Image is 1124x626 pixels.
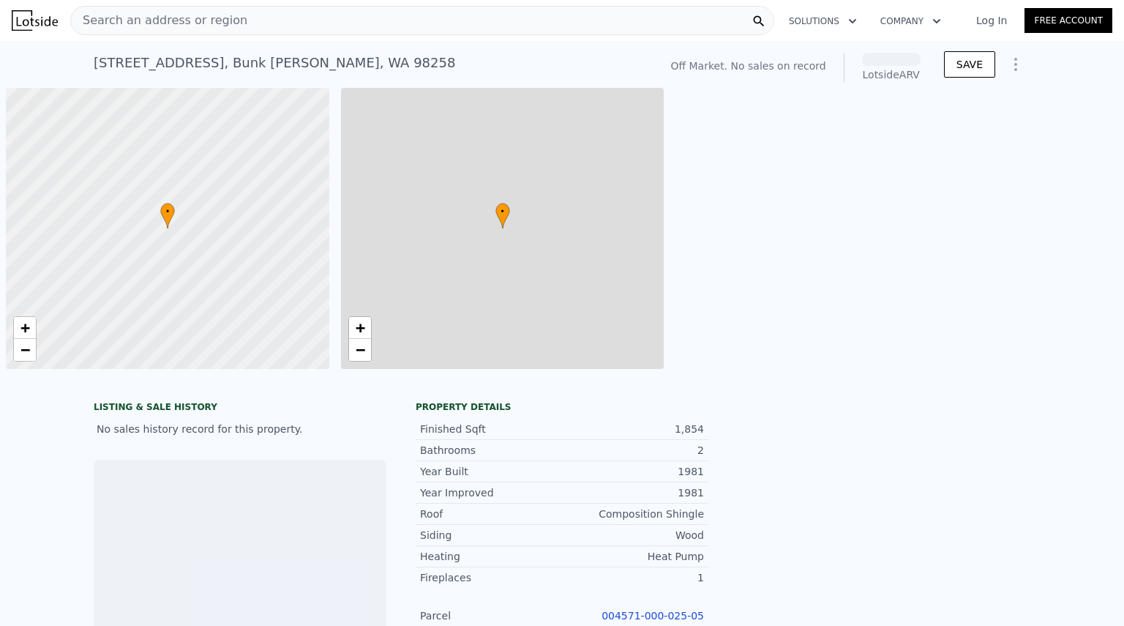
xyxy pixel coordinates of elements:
a: Zoom in [349,317,371,339]
div: 1981 [562,485,704,500]
span: − [355,340,364,359]
div: 1 [562,570,704,585]
div: Bathrooms [420,443,562,458]
a: Log In [959,13,1024,28]
a: Zoom in [14,317,36,339]
div: Siding [420,528,562,543]
div: Year Improved [420,485,562,500]
button: Solutions [777,8,869,34]
div: Year Built [420,464,562,479]
div: Composition Shingle [562,507,704,521]
button: Show Options [1001,50,1030,79]
button: Company [869,8,953,34]
span: + [20,318,30,337]
button: SAVE [944,51,995,78]
div: 1981 [562,464,704,479]
span: + [355,318,364,337]
div: 1,854 [562,422,704,436]
div: • [495,203,510,228]
div: Wood [562,528,704,543]
div: Roof [420,507,562,521]
span: Search an address or region [71,12,247,29]
a: 004571-000-025-05 [602,610,704,622]
a: Free Account [1024,8,1112,33]
a: Zoom out [349,339,371,361]
div: Fireplaces [420,570,562,585]
span: − [20,340,30,359]
div: No sales history record for this property. [94,416,386,442]
div: • [160,203,175,228]
div: Off Market. No sales on record [670,59,825,73]
div: Lotside ARV [862,67,921,82]
div: Heat Pump [562,549,704,564]
div: Parcel [420,608,562,623]
div: Heating [420,549,562,564]
a: Zoom out [14,339,36,361]
span: • [495,205,510,218]
span: • [160,205,175,218]
div: Finished Sqft [420,422,562,436]
div: LISTING & SALE HISTORY [94,401,386,416]
img: Lotside [12,10,58,31]
div: Property details [416,401,708,413]
div: [STREET_ADDRESS] , Bunk [PERSON_NAME] , WA 98258 [94,53,455,73]
div: 2 [562,443,704,458]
